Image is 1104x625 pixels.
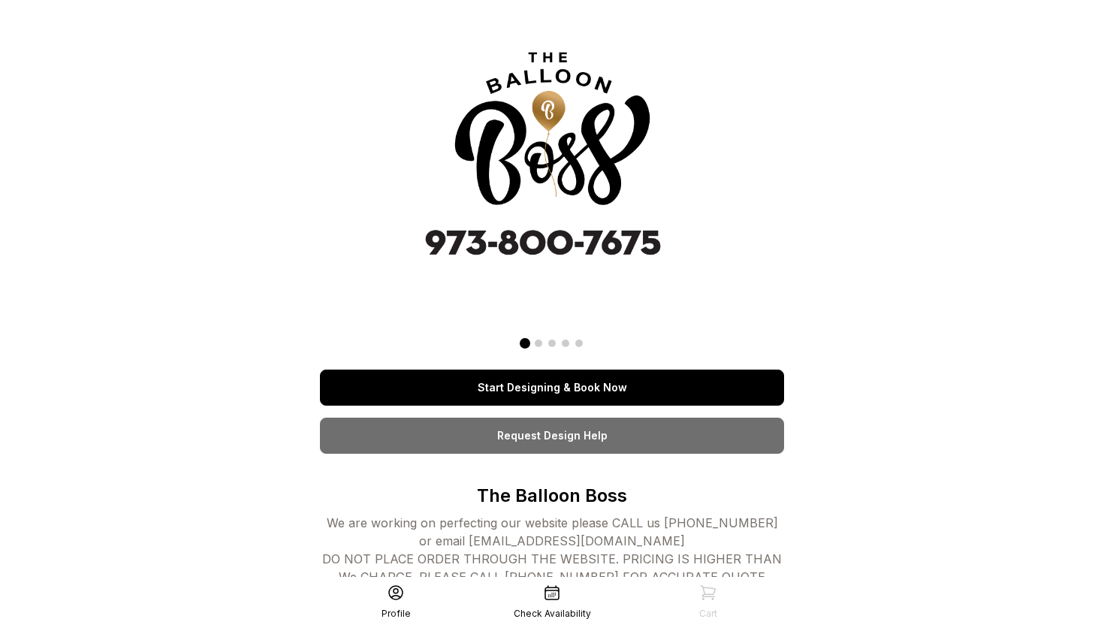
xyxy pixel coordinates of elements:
div: Profile [382,608,411,620]
p: The Balloon Boss [320,484,784,508]
a: Start Designing & Book Now [320,370,784,406]
div: Cart [699,608,717,620]
div: Check Availability [514,608,591,620]
a: Request Design Help [320,418,784,454]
